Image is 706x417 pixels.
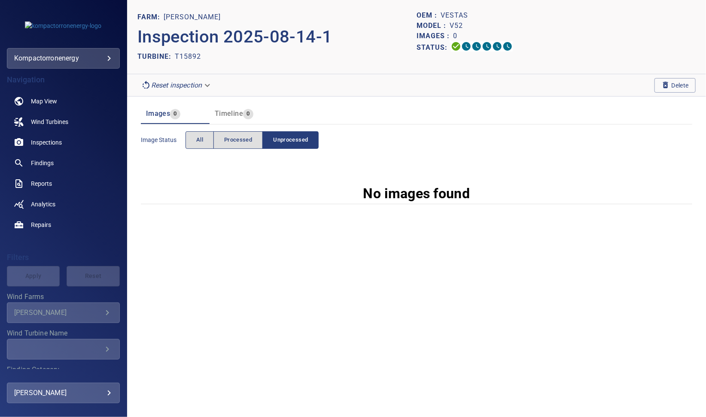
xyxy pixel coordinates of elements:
[450,21,463,31] p: V52
[417,31,453,41] p: Images :
[417,41,451,54] p: Status:
[7,112,120,132] a: windturbines noActive
[7,76,120,84] h4: Navigation
[7,293,120,300] label: Wind Farms
[451,41,461,51] svg: Uploading 100%
[25,21,101,30] img: kompactorronenergy-logo
[7,339,120,360] div: Wind Turbine Name
[243,109,253,119] span: 0
[7,366,120,373] label: Finding Category
[146,109,170,118] span: Images
[461,41,472,51] svg: Data Formatted 0%
[196,135,203,145] span: All
[502,41,513,51] svg: Classification 0%
[137,78,216,93] div: Reset inspection
[31,179,52,188] span: Reports
[661,81,689,90] span: Delete
[213,131,263,149] button: Processed
[224,135,252,145] span: Processed
[31,221,51,229] span: Repairs
[31,118,68,126] span: Wind Turbines
[137,12,164,22] p: FARM:
[137,51,175,62] p: TURBINE:
[7,253,120,262] h4: Filters
[31,138,62,147] span: Inspections
[186,131,319,149] div: imageStatus
[453,31,457,41] p: 0
[31,97,57,106] span: Map View
[7,330,120,337] label: Wind Turbine Name
[14,308,102,317] div: [PERSON_NAME]
[7,302,120,323] div: Wind Farms
[417,21,450,31] p: Model :
[7,91,120,112] a: map noActive
[472,41,482,51] svg: Selecting 0%
[441,10,468,21] p: Vestas
[7,173,120,194] a: reports noActive
[7,215,120,235] a: repairs noActive
[7,153,120,173] a: findings noActive
[7,194,120,215] a: analytics noActive
[273,135,308,145] span: Unprocessed
[164,12,221,22] p: [PERSON_NAME]
[175,51,201,62] p: T15892
[215,109,243,118] span: Timeline
[7,132,120,153] a: inspections noActive
[417,10,441,21] p: OEM :
[363,183,470,204] p: No images found
[141,136,186,144] span: Image Status
[186,131,214,149] button: All
[14,386,113,400] div: [PERSON_NAME]
[31,200,55,208] span: Analytics
[170,109,180,119] span: 0
[262,131,319,149] button: Unprocessed
[482,41,492,51] svg: ML Processing 0%
[31,159,54,167] span: Findings
[654,78,696,93] button: Delete
[151,81,202,89] em: Reset inspection
[137,24,417,50] p: Inspection 2025-08-14-1
[14,51,113,65] div: kompactorronenergy
[7,48,120,69] div: kompactorronenergy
